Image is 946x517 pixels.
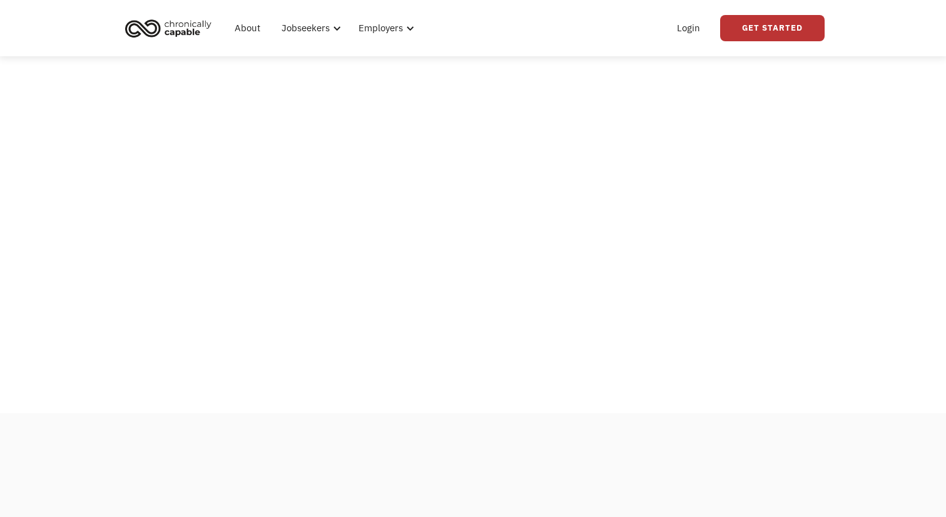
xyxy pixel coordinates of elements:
div: Jobseekers [282,21,330,36]
img: Chronically Capable logo [121,14,215,42]
a: About [227,8,268,48]
div: Employers [359,21,403,36]
div: Employers [351,8,418,48]
a: home [121,14,221,42]
a: Login [669,8,708,48]
a: Get Started [720,15,825,41]
div: Jobseekers [274,8,345,48]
